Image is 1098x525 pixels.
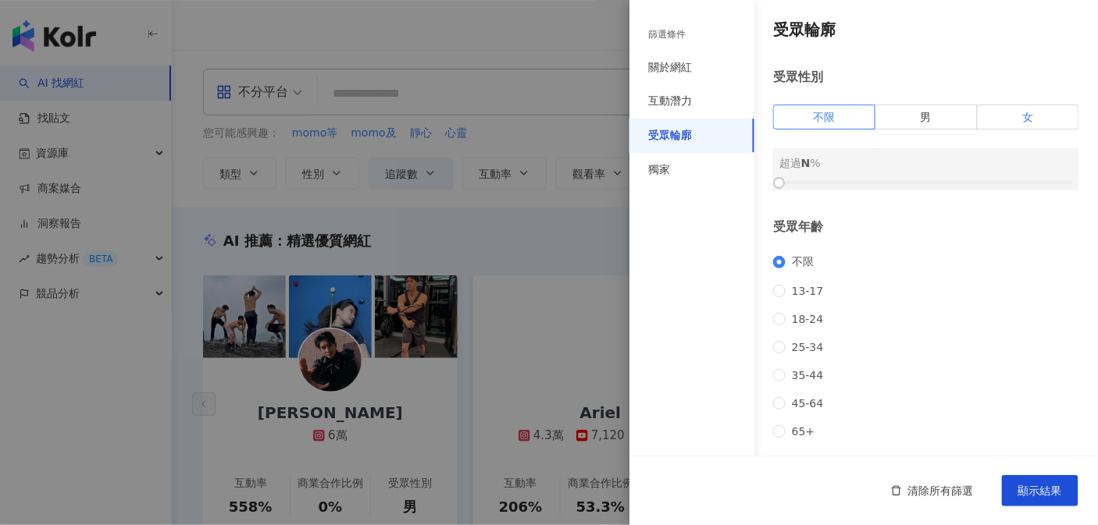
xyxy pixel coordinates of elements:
[786,341,830,353] span: 25-34
[786,425,822,438] span: 65+
[908,484,974,497] span: 清除所有篩選
[1018,484,1062,497] span: 顯示結果
[648,128,692,144] div: 受眾輪廓
[773,69,1079,86] div: 受眾性別
[891,485,902,496] span: delete
[648,28,686,41] div: 篩選條件
[801,157,811,169] span: N
[786,397,830,410] span: 45-64
[1002,475,1078,506] button: 顯示結果
[921,111,932,123] span: 男
[786,313,830,325] span: 18-24
[786,369,830,381] span: 35-44
[648,94,692,109] div: 互動潛力
[1022,111,1033,123] span: 女
[786,255,820,269] span: 不限
[786,285,830,297] span: 13-17
[773,218,1079,236] div: 受眾年齡
[875,475,989,506] button: 清除所有篩選
[779,154,1073,172] div: 超過 %
[648,60,692,76] div: 關於網紅
[648,162,670,178] div: 獨家
[814,111,836,123] span: 不限
[773,19,1079,41] h4: 受眾輪廓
